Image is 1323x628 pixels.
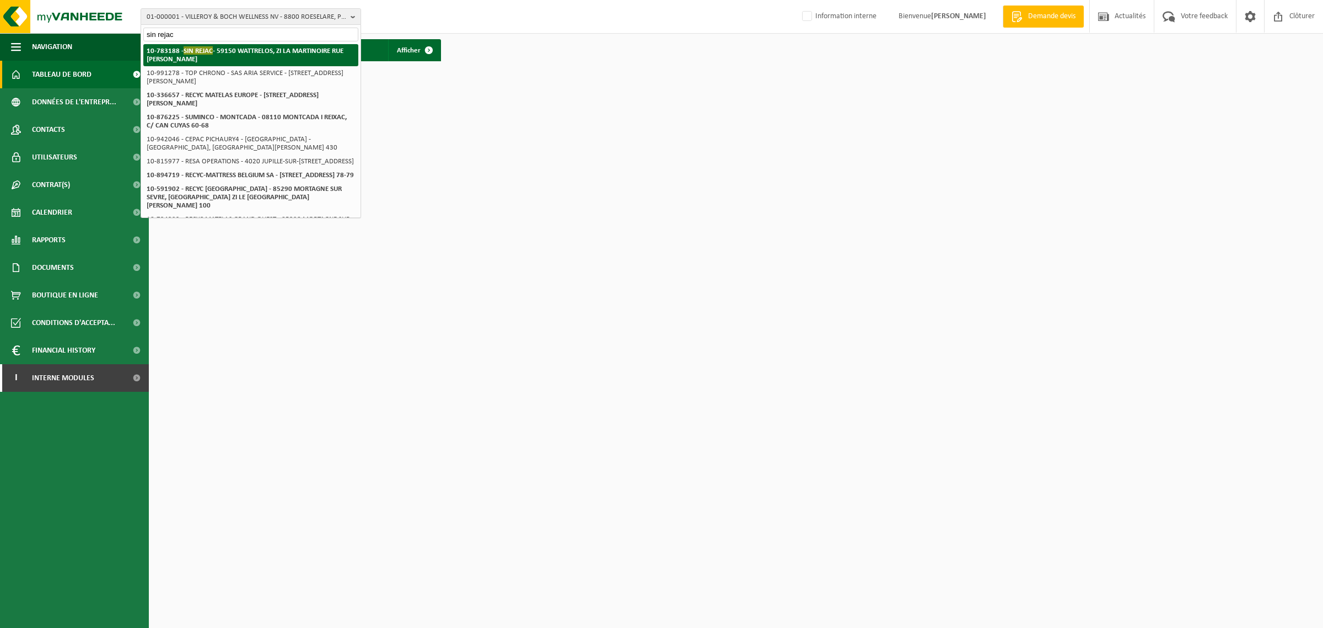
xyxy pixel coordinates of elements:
[147,185,342,209] strong: 10-591902 - RECYC [GEOGRAPHIC_DATA] - 85290 MORTAGNE SUR SEVRE, [GEOGRAPHIC_DATA] ZI LE [GEOGRAPH...
[32,254,74,281] span: Documents
[32,116,65,143] span: Contacts
[1003,6,1084,28] a: Demande devis
[32,281,98,309] span: Boutique en ligne
[184,46,213,55] span: SIN REJAC
[141,8,361,25] button: 01-000001 - VILLEROY & BOCH WELLNESS NV - 8800 ROESELARE, POPULIERSTRAAT 1
[147,92,319,107] strong: 10-336657 - RECYC MATELAS EUROPE - [STREET_ADDRESS][PERSON_NAME]
[147,9,346,25] span: 01-000001 - VILLEROY & BOCH WELLNESS NV - 8800 ROESELARE, POPULIERSTRAAT 1
[143,155,358,168] li: 10-815977 - RESA OPERATIONS - 4020 JUPILLE-SUR-[STREET_ADDRESS]
[32,33,72,61] span: Navigation
[32,309,115,337] span: Conditions d'accepta...
[32,88,116,116] span: Données de l'entrepr...
[32,226,66,254] span: Rapports
[32,61,92,88] span: Tableau de bord
[32,143,77,171] span: Utilisateurs
[143,66,358,88] li: 10-991278 - TOP CHRONO - SAS ARIA SERVICE - [STREET_ADDRESS][PERSON_NAME]
[11,364,21,392] span: I
[32,364,94,392] span: Interne modules
[32,171,70,199] span: Contrat(s)
[147,172,354,179] strong: 10-894719 - RECYC-MATTRESS BELGIUM SA - [STREET_ADDRESS] 78-79
[143,28,358,41] input: Chercher des succursales liées
[32,199,72,226] span: Calendrier
[397,47,421,54] span: Afficher
[143,132,358,155] li: 10-942046 - CEPAC PICHAURY4 - [GEOGRAPHIC_DATA] - [GEOGRAPHIC_DATA], [GEOGRAPHIC_DATA][PERSON_NAM...
[32,337,95,364] span: Financial History
[931,12,986,20] strong: [PERSON_NAME]
[143,212,358,235] li: 10-724393 - RECYC MATELAS GRAND OUEST - 85290 MORTAGNE SUR SEVRE, [GEOGRAPHIC_DATA][PERSON_NAME]
[800,8,876,25] label: Information interne
[388,39,440,61] a: Afficher
[147,114,347,129] strong: 10-876225 - SUMINCO - MONTCADA - 08110 MONTCADA I REIXAC, C/ CAN CUYAS 60-68
[1025,11,1078,22] span: Demande devis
